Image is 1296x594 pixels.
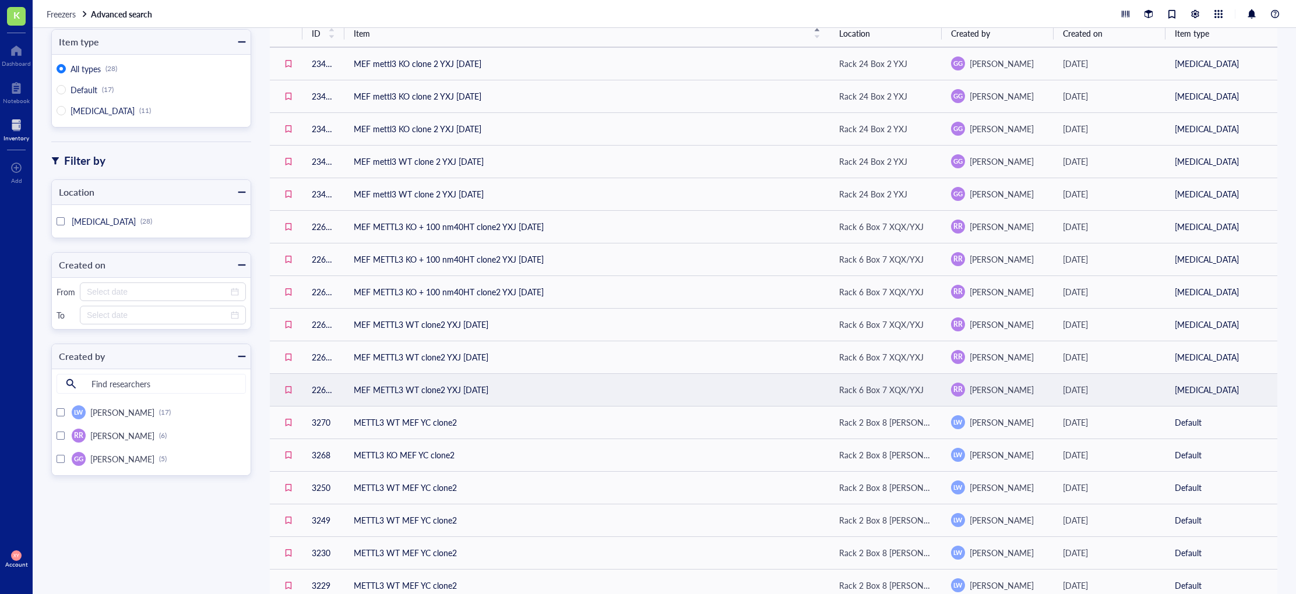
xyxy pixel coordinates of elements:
a: Freezers [47,9,89,19]
td: MEF mettl3 WT clone 2 YXJ [DATE] [344,145,830,178]
div: From [57,287,75,297]
td: MEF METTL3 WT clone2 YXJ [DATE] [344,308,830,341]
div: [DATE] [1063,481,1156,494]
span: [MEDICAL_DATA] [72,215,136,227]
div: Rack 24 Box 2 YXJ [839,57,907,70]
td: METTL3 KO MEF YC clone2 [344,439,830,471]
div: [DATE] [1063,416,1156,429]
div: [DATE] [1063,448,1156,461]
span: [PERSON_NAME] [970,351,1034,363]
td: 22660 [302,341,344,373]
span: ID [312,27,321,40]
span: [PERSON_NAME] [970,58,1034,69]
td: MEF mettl3 KO clone 2 YXJ [DATE] [344,47,830,80]
span: GG [74,454,84,464]
div: (17) [102,85,114,94]
div: Rack 6 Box 7 XQX/YXJ [839,285,924,298]
th: Item type [1165,20,1277,47]
div: Add [11,177,22,184]
td: METTL3 WT MEF YC clone2 [344,536,830,569]
td: Default [1165,471,1277,504]
td: 23421 [302,80,344,112]
span: Item [354,27,807,40]
span: [PERSON_NAME] [970,579,1034,591]
span: LW [953,548,963,557]
td: [MEDICAL_DATA] [1165,243,1277,275]
span: LW [74,408,83,417]
td: MEF mettl3 KO clone 2 YXJ [DATE] [344,80,830,112]
td: 23420 [302,112,344,145]
span: RR [74,430,83,441]
span: GG [953,124,963,134]
td: MEF METTL3 KO + 100 nm40HT clone2 YXJ [DATE] [344,243,830,275]
span: LW [953,450,963,459]
div: Rack 6 Box 7 XQX/YXJ [839,253,924,266]
th: Location [830,20,942,47]
td: 3249 [302,504,344,536]
th: Item [344,20,830,47]
span: [PERSON_NAME] [970,155,1034,167]
td: Default [1165,536,1277,569]
a: Advanced search [91,9,154,19]
td: [MEDICAL_DATA] [1165,145,1277,178]
td: Default [1165,406,1277,439]
span: Default [71,84,97,96]
span: XY [13,553,19,558]
div: (11) [139,106,151,115]
div: Rack 2 Box 8 [PERSON_NAME] [839,416,932,429]
td: 23422 [302,47,344,80]
td: MEF METTL3 KO + 100 nm40HT clone2 YXJ [DATE] [344,275,830,308]
span: [PERSON_NAME] [970,123,1034,135]
span: [PERSON_NAME] [970,286,1034,298]
div: (5) [159,454,167,464]
td: [MEDICAL_DATA] [1165,373,1277,406]
span: K [13,8,20,22]
div: [DATE] [1063,253,1156,266]
span: [PERSON_NAME] [90,430,154,441]
td: 23419 [302,145,344,178]
div: [DATE] [1063,383,1156,396]
span: GG [953,157,963,167]
input: Select date [87,309,228,321]
td: MEF METTL3 WT clone2 YXJ [DATE] [344,341,830,373]
span: GG [953,59,963,69]
td: [MEDICAL_DATA] [1165,341,1277,373]
td: 22659 [302,373,344,406]
td: 3268 [302,439,344,471]
div: Location [52,184,94,200]
div: [DATE] [1063,57,1156,70]
span: RR [953,384,963,395]
td: [MEDICAL_DATA] [1165,80,1277,112]
div: [DATE] [1063,285,1156,298]
div: (28) [140,217,152,226]
span: [PERSON_NAME] [970,221,1034,232]
a: Notebook [3,79,30,104]
td: MEF mettl3 WT clone 2 YXJ [DATE] [344,178,830,210]
div: Rack 6 Box 7 XQX/YXJ [839,318,924,331]
span: [PERSON_NAME] [90,406,154,418]
span: LW [953,418,963,427]
div: To [57,310,75,320]
th: Created by [942,20,1054,47]
div: Notebook [3,97,30,104]
div: Rack 6 Box 7 XQX/YXJ [839,383,924,396]
span: [PERSON_NAME] [970,514,1034,526]
span: [PERSON_NAME] [970,319,1034,330]
td: [MEDICAL_DATA] [1165,112,1277,145]
div: [DATE] [1063,122,1156,135]
td: 23418 [302,178,344,210]
span: [MEDICAL_DATA] [71,105,135,116]
div: Filter by [64,153,105,169]
div: Created by [52,348,105,365]
div: Rack 2 Box 8 [PERSON_NAME] [839,448,932,461]
div: Rack 24 Box 2 YXJ [839,122,907,135]
th: Created on [1054,20,1165,47]
span: RR [953,221,963,232]
div: Rack 24 Box 2 YXJ [839,90,907,102]
div: Rack 6 Box 7 XQX/YXJ [839,351,924,363]
span: [PERSON_NAME] [970,449,1034,461]
div: [DATE] [1063,318,1156,331]
span: RR [953,287,963,297]
td: MEF METTL3 WT clone2 YXJ [DATE] [344,373,830,406]
span: GG [953,189,963,199]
